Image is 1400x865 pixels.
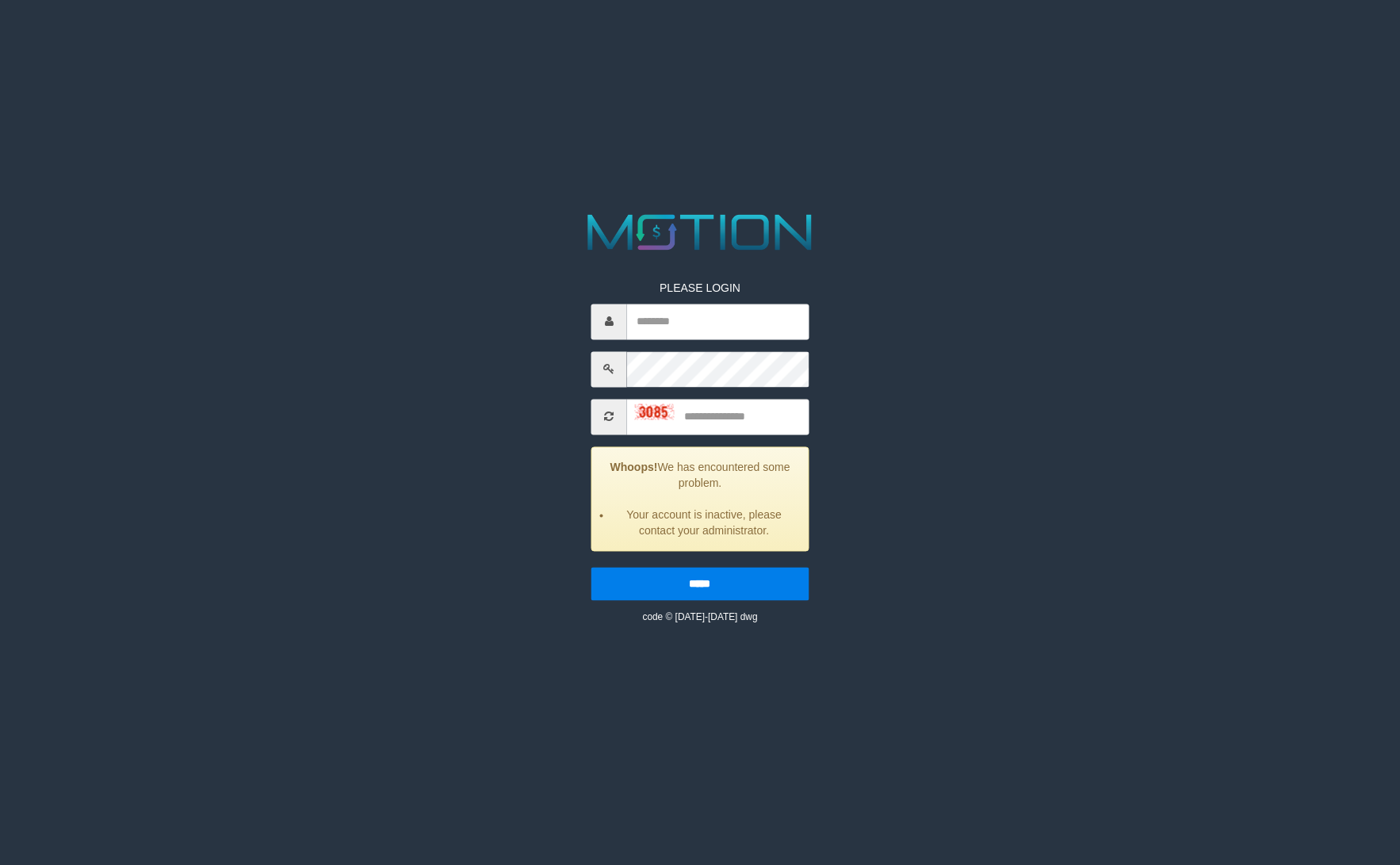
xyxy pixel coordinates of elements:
[577,208,822,256] img: MOTION_logo.png
[591,280,809,296] p: PLEASE LOGIN
[635,404,675,420] img: captcha
[610,461,658,473] strong: Whoops!
[612,507,796,538] li: Your account is inactive, please contact your administrator.
[591,446,809,551] div: We has encountered some problem.
[642,611,757,622] small: code © [DATE]-[DATE] dwg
